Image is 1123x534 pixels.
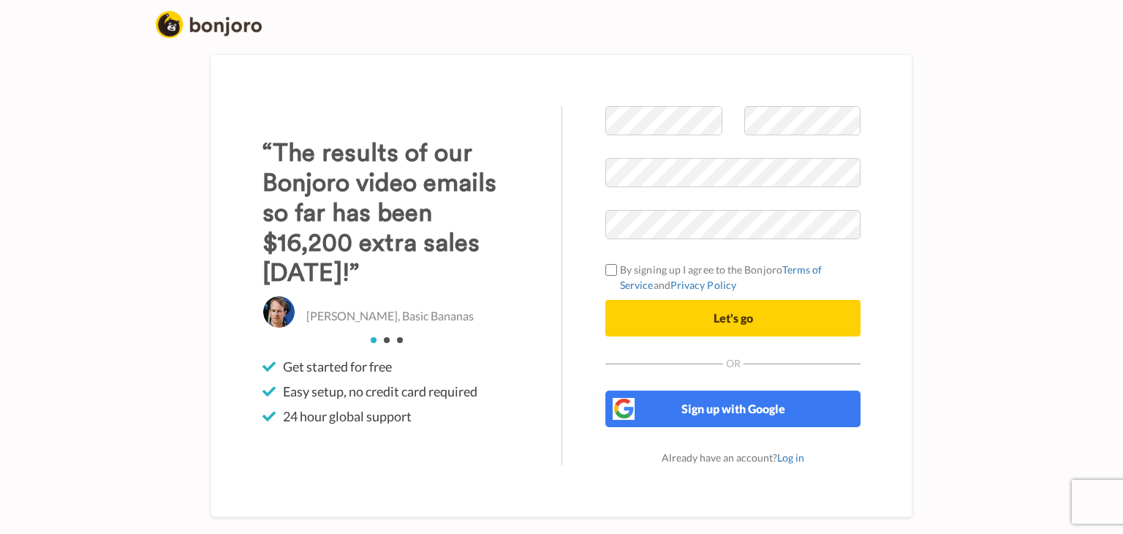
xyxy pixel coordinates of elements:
h3: “The results of our Bonjoro video emails so far has been $16,200 extra sales [DATE]!” [262,138,518,288]
label: By signing up I agree to the Bonjoro and [605,262,861,293]
span: Already have an account? [662,451,804,464]
a: Privacy Policy [670,279,736,291]
a: Terms of Service [620,263,823,291]
input: By signing up I agree to the BonjoroTerms of ServiceandPrivacy Policy [605,264,617,276]
img: logo_full.png [156,11,262,38]
button: Let's go [605,300,861,336]
span: 24 hour global support [283,407,412,425]
span: Or [723,358,744,369]
button: Sign up with Google [605,391,861,427]
span: Get started for free [283,358,392,375]
span: Let's go [714,311,753,325]
span: Easy setup, no credit card required [283,383,477,400]
p: [PERSON_NAME], Basic Bananas [306,308,474,325]
span: Sign up with Google [681,402,785,415]
img: Christo Hall, Basic Bananas [262,296,295,328]
a: Log in [777,451,804,464]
